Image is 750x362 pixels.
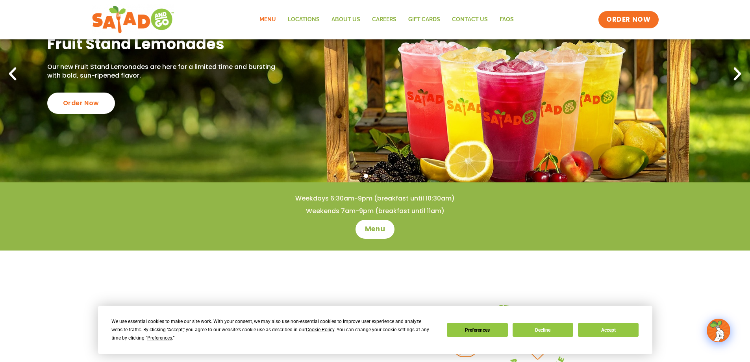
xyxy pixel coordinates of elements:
[707,319,730,342] img: wpChatIcon
[98,306,652,354] div: Cookie Consent Prompt
[47,34,279,54] h2: Fruit Stand Lemonades
[366,11,402,29] a: Careers
[356,220,394,239] a: Menu
[382,174,386,178] span: Go to slide 3
[16,194,734,203] h4: Weekdays 6:30am-9pm (breakfast until 10:30am)
[364,174,368,178] span: Go to slide 1
[254,11,520,29] nav: Menu
[447,323,507,337] button: Preferences
[16,207,734,215] h4: Weekends 7am-9pm (breakfast until 11am)
[47,93,115,114] div: Order Now
[578,323,639,337] button: Accept
[494,11,520,29] a: FAQs
[111,317,437,342] div: We use essential cookies to make our site work. With your consent, we may also use non-essential ...
[402,11,446,29] a: GIFT CARDS
[155,305,375,352] h3: Good eating shouldn't be complicated.
[47,63,279,80] p: Our new Fruit Stand Lemonades are here for a limited time and bursting with bold, sun-ripened fla...
[326,11,366,29] a: About Us
[513,323,573,337] button: Decline
[147,335,172,341] span: Preferences
[365,225,385,234] span: Menu
[446,11,494,29] a: Contact Us
[373,174,377,178] span: Go to slide 2
[306,327,334,332] span: Cookie Policy
[729,65,746,83] div: Next slide
[598,11,658,28] a: ORDER NOW
[4,65,21,83] div: Previous slide
[254,11,282,29] a: Menu
[282,11,326,29] a: Locations
[92,4,175,35] img: new-SAG-logo-768×292
[606,15,650,24] span: ORDER NOW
